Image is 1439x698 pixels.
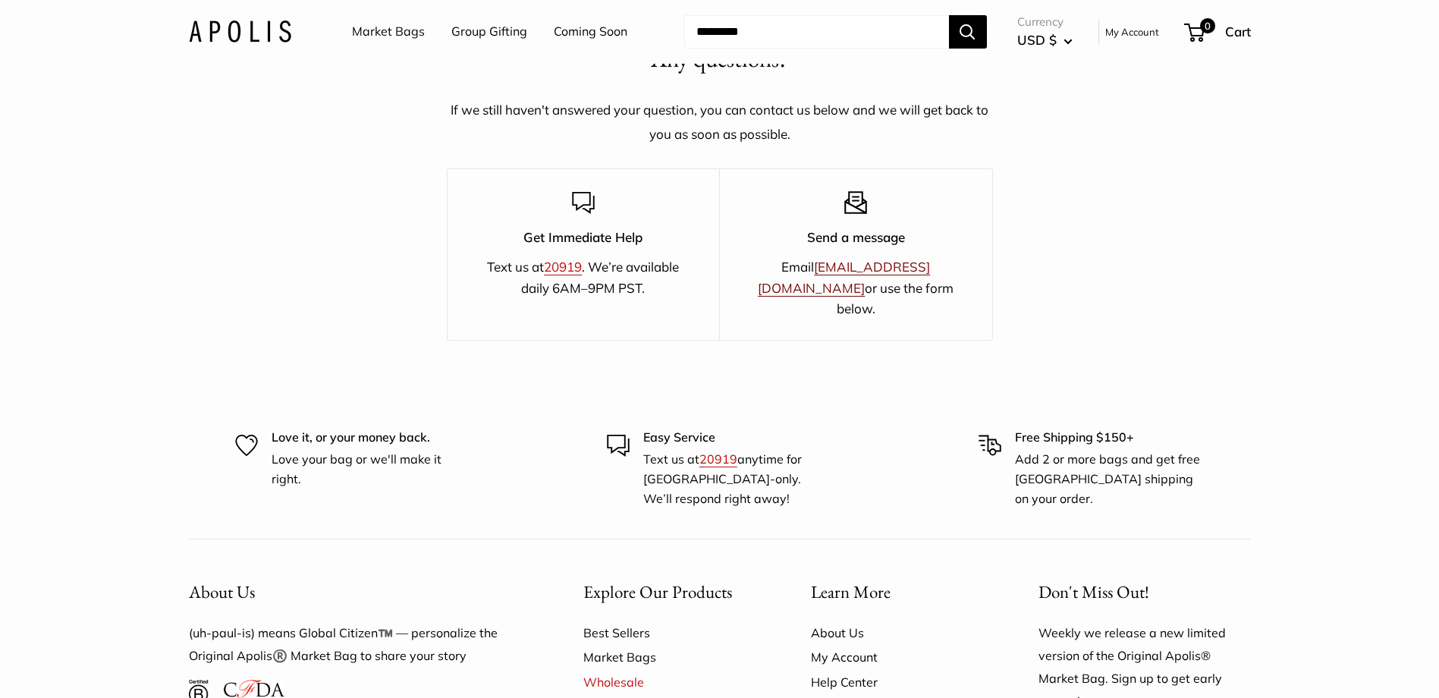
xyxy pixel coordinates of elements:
[811,577,985,607] button: Learn More
[643,450,833,508] p: Text us at anytime for [GEOGRAPHIC_DATA]-only. We’ll respond right away!
[1015,450,1205,508] p: Add 2 or more bags and get free [GEOGRAPHIC_DATA] shipping on your order.
[1015,428,1205,448] p: Free Shipping $150+
[272,450,461,489] p: Love your bag or we'll make it right.
[1017,11,1073,33] span: Currency
[189,580,255,603] span: About Us
[1186,20,1251,44] a: 0 Cart
[758,259,930,295] a: [EMAIL_ADDRESS][DOMAIN_NAME]
[643,428,833,448] p: Easy Service
[811,645,985,669] a: My Account
[189,577,530,607] button: About Us
[12,640,162,686] iframe: Sign Up via Text for Offers
[1038,577,1251,607] p: Don't Miss Out!
[1225,24,1251,39] span: Cart
[583,621,758,645] a: Best Sellers
[474,227,693,247] p: Get Immediate Help
[1199,18,1214,33] span: 0
[746,256,966,319] p: Email or use the form below.
[699,451,737,467] a: 20919
[811,621,985,645] a: About Us
[272,428,461,448] p: Love it, or your money back.
[544,259,582,275] a: 20919
[474,256,693,297] p: Text us at . We’re available daily 6AM–9PM PST.
[554,20,627,43] a: Coming Soon
[189,20,291,42] img: Apolis
[1105,23,1159,41] a: My Account
[949,15,987,49] button: Search
[583,580,732,603] span: Explore Our Products
[352,20,425,43] a: Market Bags
[811,580,891,603] span: Learn More
[811,670,985,694] a: Help Center
[583,670,758,694] a: Wholesale
[746,227,966,247] p: Send a message
[684,15,949,49] input: Search...
[583,577,758,607] button: Explore Our Products
[451,20,527,43] a: Group Gifting
[583,645,758,669] a: Market Bags
[1017,32,1057,48] span: USD $
[189,622,530,668] p: (uh-paul-is) means Global Citizen™️ — personalize the Original Apolis®️ Market Bag to share your ...
[1017,28,1073,52] button: USD $
[447,98,993,146] p: If we still haven't answered your question, you can contact us below and we will get back to you ...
